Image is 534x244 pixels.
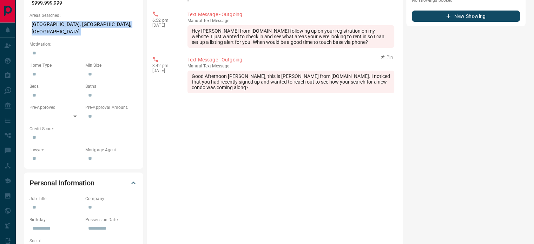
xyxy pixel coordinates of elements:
[29,62,82,68] p: Home Type:
[187,11,394,18] p: Text Message - Outgoing
[29,126,138,132] p: Credit Score:
[29,196,82,202] p: Job Title:
[187,25,394,48] div: Hey [PERSON_NAME] from [DOMAIN_NAME] following up on your registration on my website. I just want...
[187,64,202,68] span: manual
[85,147,138,153] p: Mortgage Agent:
[85,83,138,90] p: Baths:
[29,12,138,19] p: Areas Searched:
[29,41,138,47] p: Motivation:
[152,18,177,23] p: 6:52 pm
[187,71,394,93] div: Good Afternoon [PERSON_NAME], this is [PERSON_NAME] from [DOMAIN_NAME]. I noticed that you had re...
[29,238,82,244] p: Social:
[152,63,177,68] p: 3:42 pm
[187,56,394,64] p: Text Message - Outgoing
[85,217,138,223] p: Possession Date:
[412,11,520,22] button: New Showing
[85,62,138,68] p: Min Size:
[187,18,394,23] p: Text Message
[187,64,394,68] p: Text Message
[187,18,202,23] span: manual
[85,104,138,111] p: Pre-Approval Amount:
[29,83,82,90] p: Beds:
[29,217,82,223] p: Birthday:
[29,147,82,153] p: Lawyer:
[377,54,397,60] button: Pin
[152,68,177,73] p: [DATE]
[29,104,82,111] p: Pre-Approved:
[29,177,94,189] h2: Personal Information
[85,196,138,202] p: Company:
[29,19,138,38] p: [GEOGRAPHIC_DATA], [GEOGRAPHIC_DATA], [GEOGRAPHIC_DATA]
[152,23,177,28] p: [DATE]
[29,174,138,191] div: Personal Information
